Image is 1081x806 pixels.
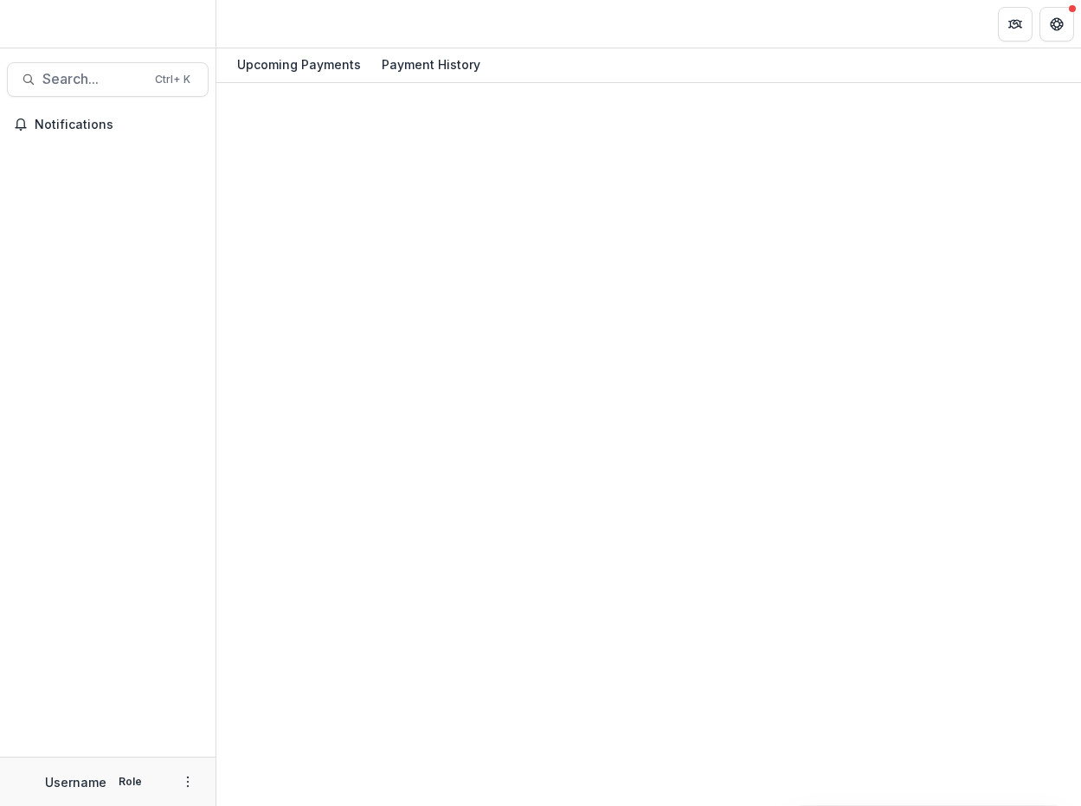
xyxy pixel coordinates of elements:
[7,111,209,138] button: Notifications
[151,70,194,89] div: Ctrl + K
[375,52,487,77] div: Payment History
[113,774,147,790] p: Role
[42,71,145,87] span: Search...
[998,7,1033,42] button: Partners
[230,48,368,82] a: Upcoming Payments
[35,118,202,132] span: Notifications
[7,62,209,97] button: Search...
[45,773,106,791] p: Username
[177,771,198,792] button: More
[1039,7,1074,42] button: Get Help
[230,52,368,77] div: Upcoming Payments
[375,48,487,82] a: Payment History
